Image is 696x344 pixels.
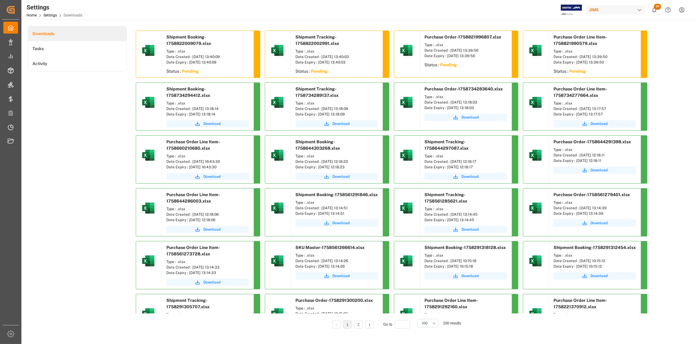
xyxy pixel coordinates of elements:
[654,4,661,10] span: 99
[553,120,636,127] button: Download
[295,245,365,250] span: SKU Master-1758561266614.xlsx
[346,323,349,327] a: 1
[270,201,285,215] img: microsoft-excel-2019--v1.png
[399,148,414,163] img: microsoft-excel-2019--v1.png
[424,192,467,203] span: Shipment Tracking-1758561285621.xlsx
[166,192,220,203] span: Purchase Order Line Item-1758644286003.xlsx
[295,159,378,164] div: Date Created : [DATE] 12:18:23
[141,306,156,321] img: microsoft-excel-2019--v1.png
[553,312,636,317] div: Type : .xlsx
[295,272,378,280] button: Download
[354,320,363,329] li: 2
[27,13,37,17] a: Home
[528,306,543,321] img: microsoft-excel-2019--v1.png
[424,86,503,91] span: Purchase Order-1758734283640.xlsx
[28,56,127,71] a: Activity
[141,43,156,58] img: microsoft-excel-2019--v1.png
[311,69,328,74] sapn: Pending
[166,60,249,65] div: Date Expiry : [DATE] 13:40:09
[590,220,608,226] span: Download
[166,112,249,117] div: Date Expiry : [DATE] 13:18:14
[461,273,479,279] span: Download
[295,54,378,60] div: Date Created : [DATE] 13:40:03
[166,279,249,286] button: Download
[332,273,350,279] span: Download
[424,173,507,180] button: Download
[569,69,586,74] sapn: Pending
[399,254,414,268] img: microsoft-excel-2019--v1.png
[270,95,285,110] img: microsoft-excel-2019--v1.png
[424,53,507,59] div: Date Expiry : [DATE] 13:39:56
[295,35,339,46] span: Shipment Tracking-1758822002991.xlsx
[424,114,507,121] button: Download
[553,86,607,98] span: Purchase Order Line Item-1758734277664.xlsx
[295,311,378,317] div: Date Created : [DATE] 10:15:00
[553,112,636,117] div: Date Expiry : [DATE] 13:17:57
[553,192,630,197] span: Purchase Order-1758561279401.xlsx
[424,94,507,100] div: Type : .xlsx
[553,205,636,211] div: Date Created : [DATE] 13:14:39
[586,5,645,14] div: JIMS
[553,152,636,158] div: Date Created : [DATE] 12:18:11
[166,106,249,112] div: Date Created : [DATE] 13:18:14
[553,219,636,227] a: Download
[332,320,341,329] li: Previous Page
[295,153,378,159] div: Type : .xlsx
[424,312,507,317] div: Type : .xlsx
[203,121,220,126] span: Download
[553,211,636,216] div: Date Expiry : [DATE] 13:14:39
[295,106,378,112] div: Date Created : [DATE] 13:18:09
[424,159,507,164] div: Date Created : [DATE] 12:18:17
[424,42,507,48] div: Type : .xlsx
[166,259,249,265] div: Type : .xlsx
[166,101,249,106] div: Type : .xlsx
[166,159,249,164] div: Date Created : [DATE] 16:43:30
[203,174,220,179] span: Download
[332,220,350,226] span: Download
[343,320,352,329] li: 1
[166,54,249,60] div: Date Created : [DATE] 13:40:09
[270,254,285,268] img: microsoft-excel-2019--v1.png
[295,164,378,170] div: Date Expiry : [DATE] 12:18:23
[399,201,414,215] img: microsoft-excel-2019--v1.png
[424,245,506,250] span: Shipment Booking-1758291318128.xlsx
[424,100,507,105] div: Date Created : [DATE] 13:18:03
[647,3,661,17] button: show 99 new notifications
[28,26,127,41] li: Downloads
[399,43,414,58] img: microsoft-excel-2019--v1.png
[270,306,285,321] img: microsoft-excel-2019--v1.png
[553,49,636,54] div: Type : .xlsx
[295,219,378,227] button: Download
[162,67,254,78] div: Status :
[424,217,507,223] div: Date Expiry : [DATE] 13:14:45
[420,60,512,71] div: Status :
[28,41,127,56] li: Tasks
[166,153,249,159] div: Type : .xlsx
[440,62,457,67] sapn: Pending
[424,226,507,233] a: Download
[295,101,378,106] div: Type : .xlsx
[141,95,156,110] img: microsoft-excel-2019--v1.png
[166,265,249,270] div: Date Created : [DATE] 13:14:33
[553,35,607,46] span: Purchase Order Line Item-1758821990579.xlsx
[295,49,378,54] div: Type : .xlsx
[141,201,156,215] img: microsoft-excel-2019--v1.png
[424,272,507,280] button: Download
[424,139,468,151] span: Shipment Tracking-1758644297087.xlsx
[528,95,543,110] img: microsoft-excel-2019--v1.png
[424,35,501,39] span: Purchase Order-1758821996807.xlsx
[424,105,507,111] div: Date Expiry : [DATE] 13:18:03
[166,49,249,54] div: Type : .xlsx
[553,60,636,65] div: Date Expiry : [DATE] 13:39:50
[553,272,636,280] a: Download
[295,173,378,180] button: Download
[166,120,249,127] button: Download
[528,254,543,268] img: microsoft-excel-2019--v1.png
[424,206,507,212] div: Type : .xlsx
[166,226,249,233] a: Download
